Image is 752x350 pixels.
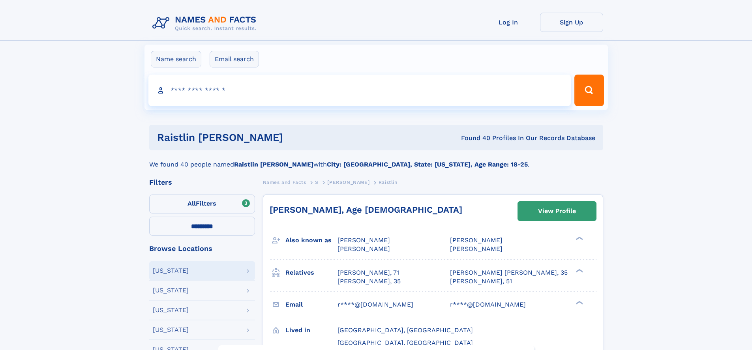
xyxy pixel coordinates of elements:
[153,287,189,294] div: [US_STATE]
[149,13,263,34] img: Logo Names and Facts
[157,133,372,142] h1: Raistlin [PERSON_NAME]
[315,177,319,187] a: S
[450,236,503,244] span: [PERSON_NAME]
[450,245,503,253] span: [PERSON_NAME]
[153,268,189,274] div: [US_STATE]
[285,324,338,337] h3: Lived in
[338,268,399,277] a: [PERSON_NAME], 71
[379,180,398,185] span: Raistlin
[338,245,390,253] span: [PERSON_NAME]
[270,205,462,215] a: [PERSON_NAME], Age [DEMOGRAPHIC_DATA]
[327,177,369,187] a: [PERSON_NAME]
[574,75,604,106] button: Search Button
[450,268,568,277] a: [PERSON_NAME] [PERSON_NAME], 35
[149,150,603,169] div: We found 40 people named with .
[327,180,369,185] span: [PERSON_NAME]
[210,51,259,67] label: Email search
[149,195,255,213] label: Filters
[327,161,528,168] b: City: [GEOGRAPHIC_DATA], State: [US_STATE], Age Range: 18-25
[338,339,473,346] span: [GEOGRAPHIC_DATA], [GEOGRAPHIC_DATA]
[149,179,255,186] div: Filters
[315,180,319,185] span: S
[338,236,390,244] span: [PERSON_NAME]
[188,200,196,207] span: All
[234,161,313,168] b: Raistlin [PERSON_NAME]
[285,266,338,279] h3: Relatives
[574,236,583,241] div: ❯
[285,298,338,311] h3: Email
[538,202,576,220] div: View Profile
[153,307,189,313] div: [US_STATE]
[338,277,401,286] a: [PERSON_NAME], 35
[151,51,201,67] label: Name search
[263,177,306,187] a: Names and Facts
[149,245,255,252] div: Browse Locations
[518,202,596,221] a: View Profile
[574,268,583,273] div: ❯
[338,326,473,334] span: [GEOGRAPHIC_DATA], [GEOGRAPHIC_DATA]
[477,13,540,32] a: Log In
[574,300,583,305] div: ❯
[153,327,189,333] div: [US_STATE]
[450,277,512,286] a: [PERSON_NAME], 51
[540,13,603,32] a: Sign Up
[285,234,338,247] h3: Also known as
[148,75,571,106] input: search input
[372,134,595,142] div: Found 40 Profiles In Our Records Database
